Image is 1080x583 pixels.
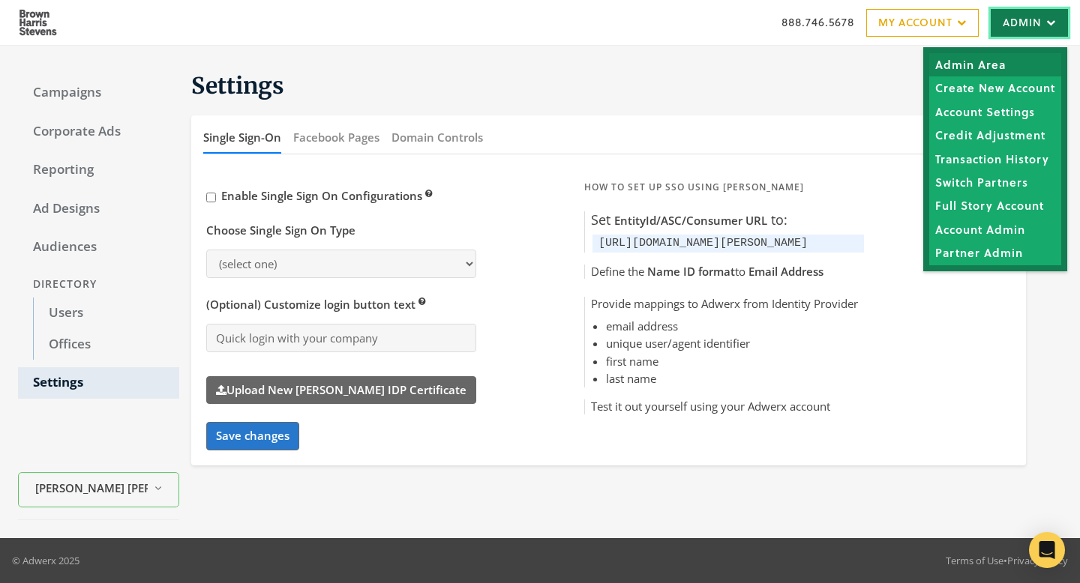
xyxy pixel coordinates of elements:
a: Switch Partners [929,170,1061,193]
h5: Provide mappings to Adwerx from Identity Provider [585,297,864,312]
p: © Adwerx 2025 [12,553,79,568]
a: Audiences [18,232,179,263]
h5: Choose Single Sign On Type [206,223,355,238]
a: Ad Designs [18,193,179,225]
a: Credit Adjustment [929,124,1061,147]
a: Create New Account [929,76,1061,100]
h5: Define the to [585,265,864,280]
button: [PERSON_NAME] [PERSON_NAME] [18,472,179,507]
a: Transaction History [929,147,1061,170]
a: Users [33,297,179,329]
a: Admin [991,9,1068,37]
li: first name [606,353,858,370]
span: Email Address [748,264,823,279]
a: Admin Area [929,53,1061,76]
button: Facebook Pages [293,121,379,154]
button: Domain Controls [391,121,483,154]
li: email address [606,318,858,335]
a: Corporate Ads [18,116,179,148]
span: Settings [191,71,284,100]
h5: Test it out yourself using your Adwerx account [585,399,864,414]
input: Enable Single Sign On Configurations [206,193,216,202]
a: 888.746.5678 [781,14,854,30]
label: Upload New [PERSON_NAME] IDP Certificate [206,376,476,404]
span: Name ID format [647,264,735,279]
div: Open Intercom Messenger [1029,532,1065,568]
span: EntityId/ASC/Consumer URL [614,213,767,228]
a: Campaigns [18,77,179,109]
a: Partner Admin [929,241,1061,265]
a: Offices [33,329,179,360]
img: Adwerx [12,4,64,41]
button: Save changes [206,422,299,450]
li: unique user/agent identifier [606,335,858,352]
a: Account Admin [929,217,1061,241]
h5: How to Set Up SSO Using [PERSON_NAME] [584,181,864,193]
a: My Account [866,9,979,37]
a: Privacy Policy [1007,554,1068,567]
a: Full Story Account [929,194,1061,217]
code: [URL][DOMAIN_NAME][PERSON_NAME] [598,237,808,250]
a: Account Settings [929,100,1061,123]
div: Directory [18,271,179,298]
button: Single Sign-On [203,121,281,154]
a: Terms of Use [946,554,1003,567]
li: last name [606,370,858,387]
span: (Optional) Customize login button text [206,297,426,312]
a: Settings [18,367,179,399]
a: Reporting [18,154,179,186]
div: • [946,553,1068,568]
h5: Set to: [585,211,864,229]
span: Enable Single Sign On Configurations [221,188,433,203]
span: [PERSON_NAME] [PERSON_NAME] [35,480,148,497]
